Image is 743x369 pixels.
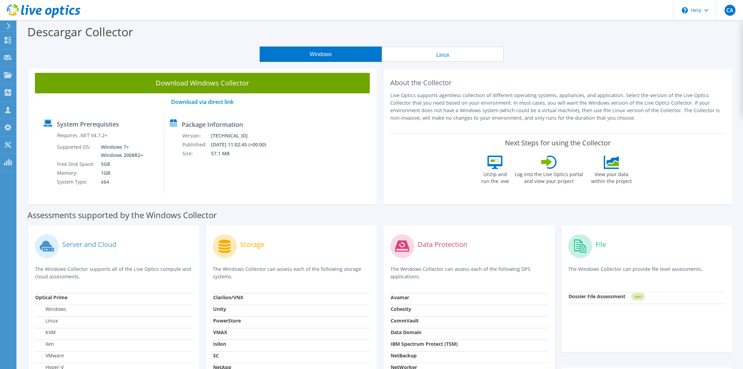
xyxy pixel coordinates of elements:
[391,294,409,301] strong: Avamar
[96,160,144,169] td: 5GB
[35,317,58,324] label: Linux
[725,5,735,16] span: CA
[213,306,226,312] strong: Unity
[391,341,458,347] strong: IBM Spectrum Protect (TSM)
[35,265,192,280] p: The Windows Collector supports all of the Live Optics compute and cloud assessments.
[505,139,611,147] label: Next Steps for using the Collector
[35,352,64,359] label: VMware
[260,47,382,62] button: Windows
[35,341,54,347] label: Xen
[171,98,234,106] a: Download via direct link
[240,241,264,248] label: Storage
[57,121,119,128] label: System Prerequisites
[57,177,96,186] td: System Type:
[390,79,725,87] h2: About the Collector
[35,329,56,336] label: KVM
[182,131,211,140] td: Version:
[27,212,217,219] label: Assessments supported by the Windows Collector
[182,121,243,128] label: Package Information
[213,265,370,280] p: The Windows Collector can assess each of the following storage systems.
[57,160,96,169] td: Free Disk Space:
[211,140,275,149] td: [DATE] 11:02:45 (+00:00)
[391,352,417,359] strong: NetBackup
[96,143,144,160] td: Windows 7+ Windows 2008R2+
[35,73,370,93] a: Download Windows Collector
[182,140,211,149] td: Published:
[211,149,275,158] td: 57.1 MB
[57,143,96,160] td: Supported OS:
[682,7,688,13] svg: \n
[182,149,211,158] td: Size:
[568,265,726,279] p: The Windows Collector can provide file level assessments.
[211,131,275,140] td: [TECHNICAL_ID]
[213,329,227,335] strong: VMAX
[391,329,421,335] strong: Data Domain
[596,241,606,248] label: File
[27,24,133,40] label: Descargar Collector
[35,294,67,301] strong: Optical Prime
[213,352,219,359] strong: SC
[390,265,548,280] p: The Windows Collector can assess each of the following DPS applications.
[57,169,96,177] td: Memory:
[382,47,504,62] button: Linux
[391,306,411,312] strong: Cohesity
[213,341,226,347] strong: Isilon
[62,241,116,248] label: Server and Cloud
[390,92,725,122] p: Live Optics supports agentless collection of different operating systems, appliances, and applica...
[587,169,636,185] label: View your data within the project
[96,169,144,177] td: 1GB
[35,306,66,313] label: Windows
[569,293,625,300] strong: Dossier File Assessment
[514,169,584,185] label: Log into the Live Optics portal and view your project
[391,317,419,324] strong: CommVault
[634,295,641,299] tspan: NEW!
[213,294,243,301] strong: Clariion/VNX
[213,317,241,324] strong: PowerStore
[96,177,144,186] td: x64
[57,132,107,139] label: Requires .NET V4.7.2+
[418,241,467,248] label: Data Protection
[480,169,511,185] label: Unzip and run the .exe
